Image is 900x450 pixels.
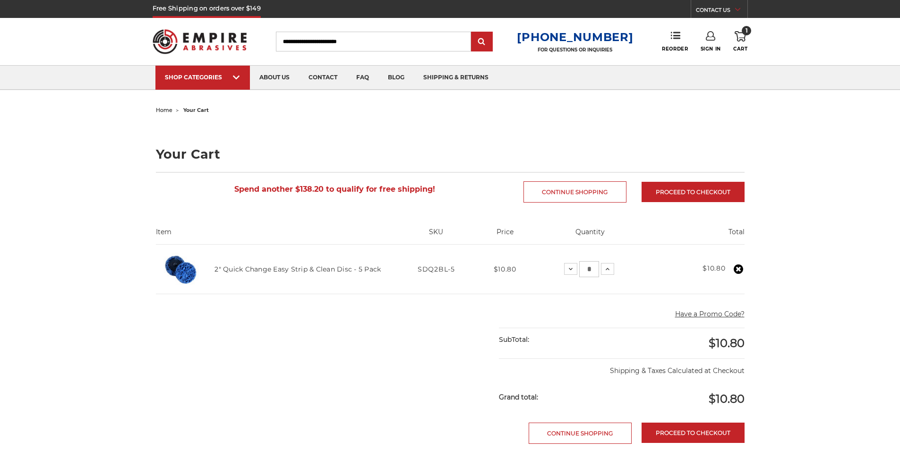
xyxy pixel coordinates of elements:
th: Total [649,227,744,244]
th: SKU [394,227,479,244]
th: Quantity [531,227,649,244]
span: your cart [183,107,209,113]
p: FOR QUESTIONS OR INQUIRIES [517,47,633,53]
strong: $10.80 [703,264,725,272]
a: 2" Quick Change Easy Strip & Clean Disc - 5 Pack [214,265,381,273]
button: Have a Promo Code? [675,309,745,319]
span: Spend another $138.20 to qualify for free shipping! [234,185,435,194]
img: 2 inch strip and clean blue quick change discs [156,245,205,294]
span: $10.80 [709,392,745,406]
span: Sign In [701,46,721,52]
a: CONTACT US [696,5,747,18]
a: 1 Cart [733,31,747,52]
span: 1 [742,26,751,35]
h1: Your Cart [156,148,745,161]
p: Shipping & Taxes Calculated at Checkout [499,358,744,376]
span: Cart [733,46,747,52]
a: home [156,107,172,113]
a: Proceed to checkout [642,182,745,202]
span: $10.80 [494,265,516,273]
strong: Grand total: [499,393,538,401]
a: Proceed to checkout [642,423,745,443]
a: Continue Shopping [529,423,632,444]
input: Submit [472,33,491,51]
a: blog [378,66,414,90]
th: Price [479,227,531,244]
a: faq [347,66,378,90]
span: $10.80 [709,336,745,350]
a: Continue Shopping [523,181,626,203]
input: 2" Quick Change Easy Strip & Clean Disc - 5 Pack Quantity: [579,261,599,277]
img: Empire Abrasives [153,23,247,60]
span: SDQ2BL-5 [418,265,455,273]
a: contact [299,66,347,90]
a: Reorder [662,31,688,51]
div: SHOP CATEGORIES [165,74,240,81]
a: [PHONE_NUMBER] [517,30,633,44]
a: shipping & returns [414,66,498,90]
a: about us [250,66,299,90]
div: SubTotal: [499,328,622,351]
span: Reorder [662,46,688,52]
th: Item [156,227,394,244]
